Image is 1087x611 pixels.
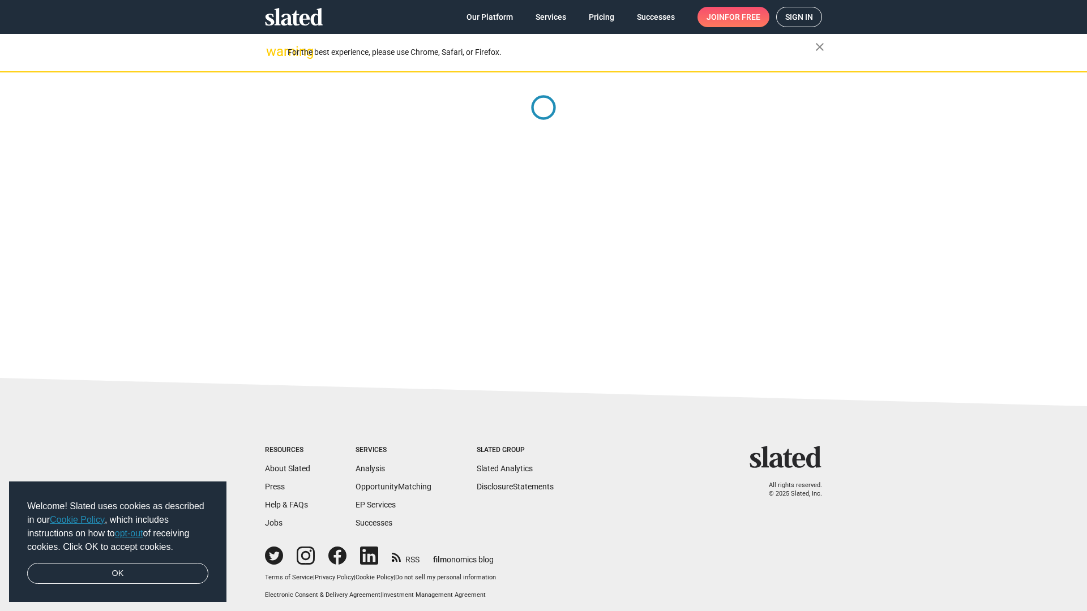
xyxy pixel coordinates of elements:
[477,482,554,491] a: DisclosureStatements
[813,40,827,54] mat-icon: close
[776,7,822,27] a: Sign in
[356,500,396,509] a: EP Services
[395,574,496,582] button: Do not sell my personal information
[266,45,280,58] mat-icon: warning
[265,482,285,491] a: Press
[315,574,354,581] a: Privacy Policy
[27,500,208,554] span: Welcome! Slated uses cookies as described in our , which includes instructions on how to of recei...
[785,7,813,27] span: Sign in
[27,563,208,584] a: dismiss cookie message
[580,7,623,27] a: Pricing
[115,528,143,538] a: opt-out
[433,555,447,564] span: film
[265,518,283,527] a: Jobs
[356,574,393,581] a: Cookie Policy
[265,574,313,581] a: Terms of Service
[757,481,822,498] p: All rights reserved. © 2025 Slated, Inc.
[356,482,431,491] a: OpportunityMatching
[356,518,392,527] a: Successes
[265,446,310,455] div: Resources
[527,7,575,27] a: Services
[354,574,356,581] span: |
[697,7,769,27] a: Joinfor free
[9,481,226,603] div: cookieconsent
[356,464,385,473] a: Analysis
[393,574,395,581] span: |
[457,7,522,27] a: Our Platform
[707,7,760,27] span: Join
[637,7,675,27] span: Successes
[382,591,486,599] a: Investment Management Agreement
[356,446,431,455] div: Services
[536,7,566,27] span: Services
[313,574,315,581] span: |
[392,548,420,565] a: RSS
[433,545,494,565] a: filmonomics blog
[288,45,815,60] div: For the best experience, please use Chrome, Safari, or Firefox.
[265,500,308,509] a: Help & FAQs
[467,7,513,27] span: Our Platform
[477,446,554,455] div: Slated Group
[50,515,105,524] a: Cookie Policy
[628,7,684,27] a: Successes
[265,591,380,599] a: Electronic Consent & Delivery Agreement
[725,7,760,27] span: for free
[265,464,310,473] a: About Slated
[589,7,614,27] span: Pricing
[477,464,533,473] a: Slated Analytics
[380,591,382,599] span: |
